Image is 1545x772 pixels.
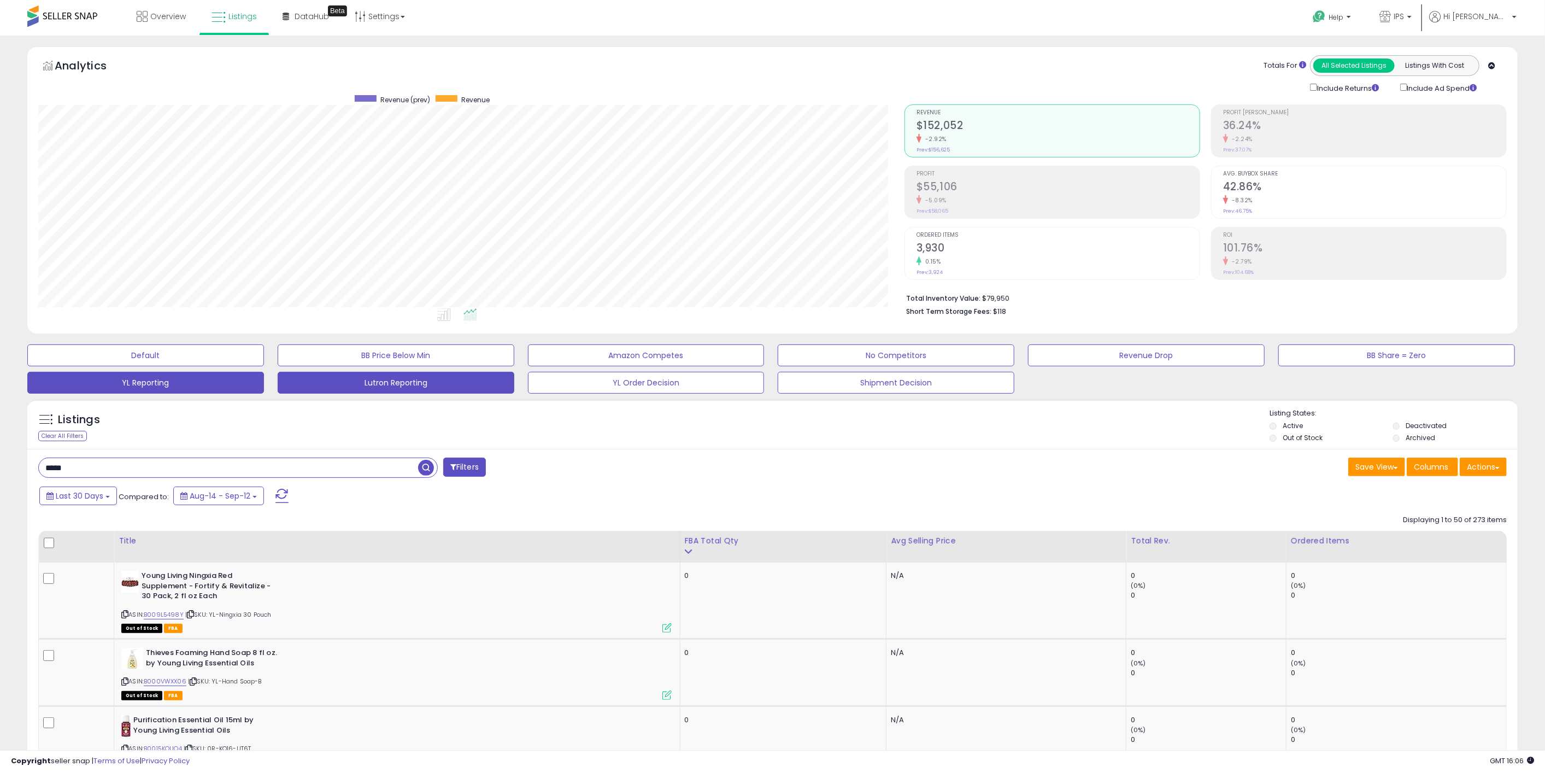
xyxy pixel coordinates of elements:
[121,715,671,766] div: ASIN:
[921,258,941,266] small: 0.15%
[38,431,87,441] div: Clear All Filters
[917,232,1200,238] span: Ordered Items
[1313,59,1395,73] button: All Selected Listings
[1270,408,1518,419] p: Listing States:
[1223,110,1506,116] span: Profit [PERSON_NAME]
[1223,242,1506,256] h2: 101.76%
[185,610,271,619] span: | SKU: YL-Ningxia 30 Pouch
[142,756,190,766] a: Privacy Policy
[27,372,264,394] button: YL Reporting
[1223,232,1506,238] span: ROI
[1131,735,1286,745] div: 0
[891,648,1118,658] div: N/A
[1443,11,1509,22] span: Hi [PERSON_NAME]
[1403,515,1507,525] div: Displaying 1 to 50 of 273 items
[380,95,430,104] span: Revenue (prev)
[1291,590,1506,600] div: 0
[146,648,279,671] b: Thieves Foaming Hand Soap 8 fl oz. by Young Living Essential Oils
[1394,59,1476,73] button: Listings With Cost
[173,487,264,505] button: Aug-14 - Sep-12
[39,487,117,505] button: Last 30 Days
[1223,180,1506,195] h2: 42.86%
[121,571,139,593] img: 41WZlRfLHCL._SL40_.jpg
[1131,590,1286,600] div: 0
[1348,458,1405,476] button: Save View
[685,715,878,725] div: 0
[1392,81,1495,93] div: Include Ad Spend
[11,756,51,766] strong: Copyright
[528,344,765,366] button: Amazon Competes
[295,11,329,22] span: DataHub
[891,715,1118,725] div: N/A
[685,648,878,658] div: 0
[1406,433,1436,442] label: Archived
[150,11,186,22] span: Overview
[144,610,184,619] a: B009L5498Y
[1429,11,1517,36] a: Hi [PERSON_NAME]
[278,372,514,394] button: Lutron Reporting
[1131,535,1282,547] div: Total Rev.
[1283,433,1323,442] label: Out of Stock
[1291,726,1306,734] small: (0%)
[921,196,947,204] small: -5.09%
[1131,571,1286,581] div: 0
[184,744,251,753] span: | SKU: 0R-KO16-UT6T
[917,180,1200,195] h2: $55,106
[1414,461,1448,472] span: Columns
[461,95,490,104] span: Revenue
[685,535,882,547] div: FBA Total Qty
[528,372,765,394] button: YL Order Decision
[1329,13,1343,22] span: Help
[58,412,100,428] h5: Listings
[1394,11,1404,22] span: IPS
[1131,715,1286,725] div: 0
[1291,581,1306,590] small: (0%)
[917,269,943,276] small: Prev: 3,924
[55,58,128,76] h5: Analytics
[121,648,143,670] img: 31dS6I52OqL._SL40_.jpg
[906,294,980,303] b: Total Inventory Value:
[1131,581,1146,590] small: (0%)
[1278,344,1515,366] button: BB Share = Zero
[1131,648,1286,658] div: 0
[1223,208,1252,214] small: Prev: 46.75%
[121,715,131,737] img: 31l7XwLRNNL._SL40_.jpg
[1490,756,1534,766] span: 2025-10-13 16:06 GMT
[906,307,991,316] b: Short Term Storage Fees:
[1291,715,1506,725] div: 0
[1131,659,1146,668] small: (0%)
[1028,344,1265,366] button: Revenue Drop
[1223,147,1252,153] small: Prev: 37.07%
[328,5,347,16] div: Tooltip anchor
[921,135,947,143] small: -2.92%
[1228,135,1253,143] small: -2.24%
[778,344,1014,366] button: No Competitors
[11,756,190,767] div: seller snap | |
[144,744,182,753] a: B0015KQUO4
[1291,571,1506,581] div: 0
[228,11,257,22] span: Listings
[1302,81,1392,93] div: Include Returns
[164,691,183,700] span: FBA
[1304,2,1362,36] a: Help
[164,624,183,633] span: FBA
[27,344,264,366] button: Default
[993,306,1006,317] span: $118
[190,490,250,501] span: Aug-14 - Sep-12
[891,535,1121,547] div: Avg Selling Price
[917,242,1200,256] h2: 3,930
[1264,61,1306,71] div: Totals For
[1228,196,1253,204] small: -8.32%
[121,648,671,699] div: ASIN:
[891,571,1118,581] div: N/A
[917,110,1200,116] span: Revenue
[1283,421,1303,430] label: Active
[917,119,1200,134] h2: $152,052
[1407,458,1458,476] button: Columns
[121,624,162,633] span: All listings that are currently out of stock and unavailable for purchase on Amazon
[56,490,103,501] span: Last 30 Days
[93,756,140,766] a: Terms of Use
[1291,659,1306,668] small: (0%)
[685,571,878,581] div: 0
[119,535,675,547] div: Title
